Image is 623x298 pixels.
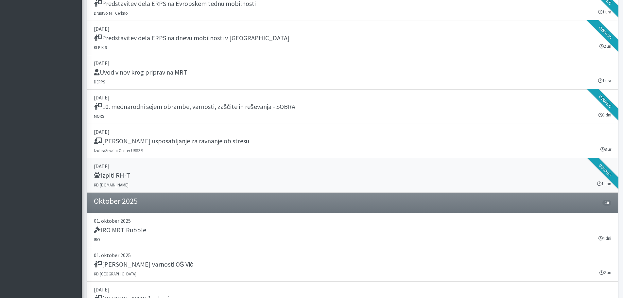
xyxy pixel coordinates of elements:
p: [DATE] [94,59,611,67]
p: [DATE] [94,286,611,293]
p: [DATE] [94,128,611,136]
small: KLP K-9 [94,45,107,50]
small: MORS [94,114,104,119]
a: [DATE] [PERSON_NAME] usposabljanje za ravnanje ob stresu Izobraževalni Center URSZR 8 ur [87,124,618,158]
p: [DATE] [94,162,611,170]
a: [DATE] Predstavitev dela ERPS na dnevu mobilnosti v [GEOGRAPHIC_DATA] KLP K-9 2 uri Oddano [87,21,618,55]
p: 01. oktober 2025 [94,251,611,259]
span: 10 [602,200,611,206]
h5: [PERSON_NAME] varnosti OŠ Vič [94,260,193,268]
p: [DATE] [94,94,611,101]
small: DERPS [94,79,105,84]
small: Izobraževalni Center URSZR [94,148,143,153]
a: [DATE] 10. mednarodni sejem obrambe, varnosti, zaščite in reševanja - SOBRA MORS 3 dni Oddano [87,90,618,124]
a: 01. oktober 2025 [PERSON_NAME] varnosti OŠ Vič KD [GEOGRAPHIC_DATA] 2 uri [87,247,618,282]
small: 8 ur [600,146,611,152]
h5: Predstavitev dela ERPS na dnevu mobilnosti v [GEOGRAPHIC_DATA] [94,34,290,42]
h5: 10. mednarodni sejem obrambe, varnosti, zaščite in reševanja - SOBRA [94,103,295,111]
h5: [PERSON_NAME] usposabljanje za ravnanje ob stresu [94,137,249,145]
p: 01. oktober 2025 [94,217,611,225]
small: 4 dni [598,235,611,241]
small: 2 uri [599,270,611,276]
a: [DATE] Izpiti RH-T KD [DOMAIN_NAME] 1 dan Oddano [87,158,618,193]
small: Društvo MT Cerkno [94,10,128,16]
small: IRO [94,237,100,242]
small: KD [DOMAIN_NAME] [94,182,129,187]
a: [DATE] Uvod v nov krog priprav na MRT DERPS 1 ura [87,55,618,90]
p: [DATE] [94,25,611,33]
a: 01. oktober 2025 IRO MRT Rubble IRO 4 dni [87,213,618,247]
small: 1 ura [598,78,611,84]
h4: Oktober 2025 [94,197,138,206]
h5: IRO MRT Rubble [94,226,146,234]
small: KD [GEOGRAPHIC_DATA] [94,271,136,276]
h5: Uvod v nov krog priprav na MRT [94,68,187,76]
h5: Izpiti RH-T [94,171,130,179]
